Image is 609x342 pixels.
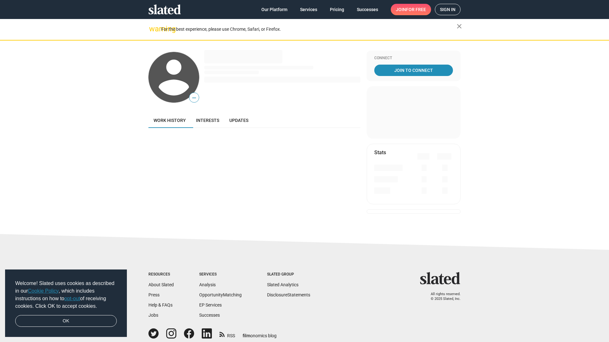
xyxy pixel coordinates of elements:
[295,4,322,15] a: Services
[440,4,455,15] span: Sign in
[267,292,310,297] a: DisclosureStatements
[148,113,191,128] a: Work history
[28,288,59,294] a: Cookie Policy
[15,315,117,327] a: dismiss cookie message
[64,296,80,301] a: opt-out
[374,56,453,61] div: Connect
[148,272,174,277] div: Resources
[149,25,157,33] mat-icon: warning
[325,4,349,15] a: Pricing
[406,4,426,15] span: for free
[148,282,174,287] a: About Slated
[199,302,222,307] a: EP Services
[5,269,127,337] div: cookieconsent
[154,118,186,123] span: Work history
[15,280,117,310] span: Welcome! Slated uses cookies as described in our , which includes instructions on how to of recei...
[196,118,219,123] span: Interests
[267,272,310,277] div: Slated Group
[374,65,453,76] a: Join To Connect
[148,302,173,307] a: Help & FAQs
[424,292,461,301] p: All rights reserved. © 2025 Slated, Inc.
[391,4,431,15] a: Joinfor free
[191,113,224,128] a: Interests
[199,282,216,287] a: Analysis
[357,4,378,15] span: Successes
[261,4,287,15] span: Our Platform
[243,333,250,338] span: film
[352,4,383,15] a: Successes
[161,25,457,34] div: For the best experience, please use Chrome, Safari, or Firefox.
[396,4,426,15] span: Join
[189,94,199,102] span: —
[229,118,248,123] span: Updates
[330,4,344,15] span: Pricing
[435,4,461,15] a: Sign in
[224,113,253,128] a: Updates
[219,329,235,339] a: RSS
[199,292,242,297] a: OpportunityMatching
[148,292,160,297] a: Press
[300,4,317,15] span: Services
[243,328,277,339] a: filmonomics blog
[267,282,298,287] a: Slated Analytics
[199,313,220,318] a: Successes
[199,272,242,277] div: Services
[148,313,158,318] a: Jobs
[455,22,463,30] mat-icon: close
[376,65,452,76] span: Join To Connect
[374,149,386,156] mat-card-title: Stats
[256,4,292,15] a: Our Platform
